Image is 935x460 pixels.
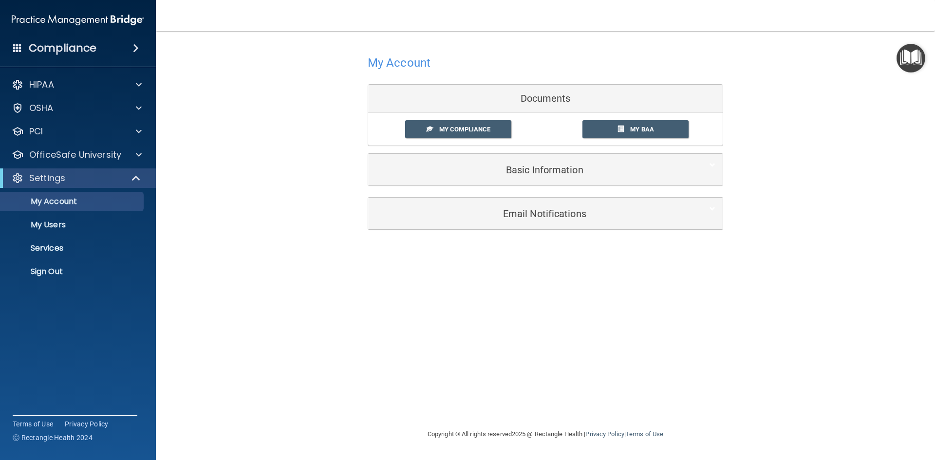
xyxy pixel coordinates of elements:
[13,433,93,442] span: Ⓒ Rectangle Health 2024
[29,172,65,184] p: Settings
[375,165,686,175] h5: Basic Information
[6,243,139,253] p: Services
[375,208,686,219] h5: Email Notifications
[6,220,139,230] p: My Users
[13,419,53,429] a: Terms of Use
[439,126,490,133] span: My Compliance
[897,44,925,73] button: Open Resource Center
[12,149,142,161] a: OfficeSafe University
[6,197,139,206] p: My Account
[12,79,142,91] a: HIPAA
[29,149,121,161] p: OfficeSafe University
[368,85,723,113] div: Documents
[626,430,663,438] a: Terms of Use
[12,126,142,137] a: PCI
[368,56,430,69] h4: My Account
[65,419,109,429] a: Privacy Policy
[29,41,96,55] h4: Compliance
[29,79,54,91] p: HIPAA
[368,419,723,450] div: Copyright © All rights reserved 2025 @ Rectangle Health | |
[630,126,654,133] span: My BAA
[375,202,715,224] a: Email Notifications
[12,102,142,114] a: OSHA
[767,391,923,430] iframe: Drift Widget Chat Controller
[29,102,54,114] p: OSHA
[12,10,144,30] img: PMB logo
[375,159,715,181] a: Basic Information
[6,267,139,276] p: Sign Out
[585,430,624,438] a: Privacy Policy
[29,126,43,137] p: PCI
[12,172,141,184] a: Settings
